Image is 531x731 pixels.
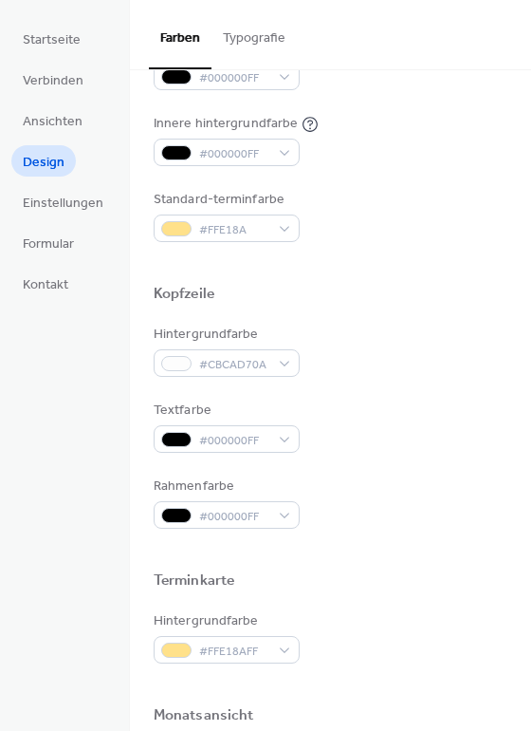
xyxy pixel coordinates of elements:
a: Einstellungen [11,186,115,217]
div: Innere hintergrundfarbe [154,114,298,134]
span: #FFE18AFF [199,642,269,662]
a: Design [11,145,76,177]
span: Ansichten [23,112,82,132]
div: Terminkarte [154,572,234,591]
span: Kontakt [23,275,68,295]
div: Rahmenfarbe [154,477,296,497]
span: #000000FF [199,144,269,164]
a: Verbinden [11,64,95,95]
span: #FFE18A [199,220,269,240]
span: #000000FF [199,431,269,451]
span: Startseite [23,30,81,50]
span: #CBCAD70A [199,355,269,375]
span: Formular [23,234,74,254]
div: Kopfzeile [154,285,214,305]
span: Design [23,153,64,173]
a: Ansichten [11,104,94,136]
div: Monatsansicht [154,706,253,726]
div: Hintergrundfarbe [154,325,296,345]
span: Verbinden [23,71,83,91]
div: Hintergrundfarbe [154,611,296,631]
a: Formular [11,227,85,258]
span: Einstellungen [23,194,103,214]
a: Kontakt [11,268,80,299]
span: #000000FF [199,507,269,527]
div: Standard-terminfarbe [154,190,296,210]
a: Startseite [11,23,92,54]
span: #000000FF [199,68,269,88]
div: Textfarbe [154,401,296,421]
